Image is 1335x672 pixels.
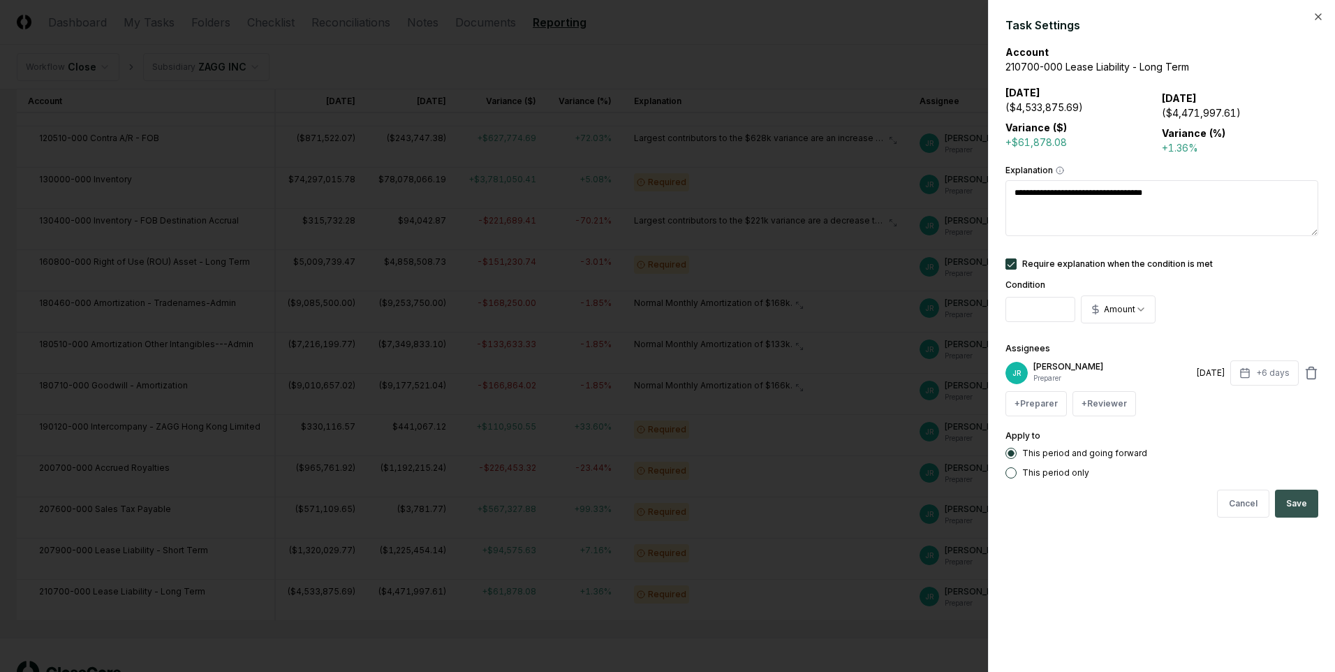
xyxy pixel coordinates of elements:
label: Explanation [1005,166,1318,175]
button: +Preparer [1005,391,1067,416]
div: +$61,878.08 [1005,135,1162,149]
label: Require explanation when the condition is met [1022,260,1213,268]
p: Preparer [1033,373,1191,384]
label: Condition [1005,279,1045,290]
div: ($4,471,997.61) [1162,105,1318,120]
p: [PERSON_NAME] [1033,360,1191,373]
button: +Reviewer [1072,391,1136,416]
div: ($4,533,875.69) [1005,100,1162,115]
label: Assignees [1005,343,1050,353]
span: JR [1012,368,1021,379]
div: [DATE] [1197,367,1225,379]
button: +6 days [1230,360,1299,386]
button: Cancel [1217,490,1269,518]
b: [DATE] [1162,92,1197,104]
div: +1.36% [1162,140,1318,155]
b: Account [1005,46,1049,58]
label: This period only [1022,469,1089,477]
b: Variance ($) [1005,122,1067,133]
label: Apply to [1005,430,1040,441]
label: This period and going forward [1022,449,1147,458]
div: 210700-000 Lease Liability - Long Term [1005,59,1318,74]
b: [DATE] [1005,87,1040,98]
h2: Task Settings [1005,17,1318,34]
button: Explanation [1056,166,1064,175]
button: Save [1275,490,1318,518]
b: Variance (%) [1162,127,1225,139]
